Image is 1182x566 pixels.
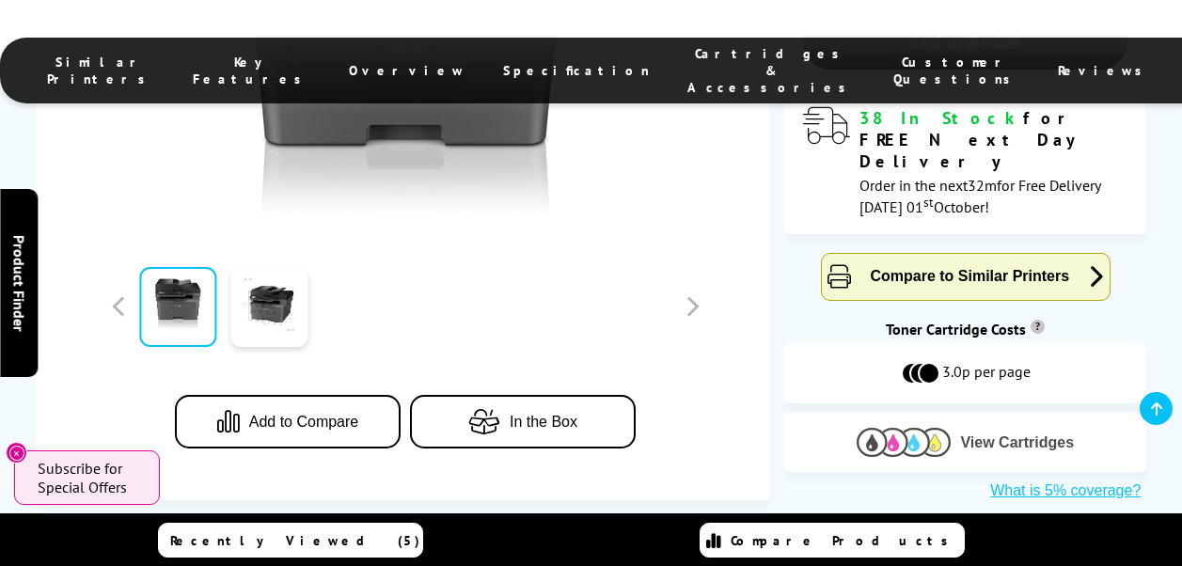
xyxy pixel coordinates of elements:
img: Cartridges [857,428,951,457]
span: 38 In Stock [859,107,1023,129]
span: Add to Compare [249,414,359,431]
button: Add to Compare [175,395,401,448]
span: Similar Printers [47,54,155,87]
div: for FREE Next Day Delivery [859,107,1127,172]
button: View Cartridges [798,427,1132,458]
span: Product Finder [9,235,28,332]
div: modal_delivery [803,107,1127,215]
a: Recently Viewed (5) [158,523,423,558]
span: Overview [349,62,465,79]
span: Compare to Similar Printers [870,268,1069,284]
span: Reviews [1058,62,1152,79]
span: 32m [968,176,997,195]
span: Cartridges & Accessories [687,45,856,96]
span: Key Features [193,54,311,87]
a: Compare Products [700,523,965,558]
span: Order in the next for Free Delivery [DATE] 01 October! [859,176,1100,216]
button: What is 5% coverage? [985,481,1146,500]
span: In the Box [510,414,577,431]
div: Toner Cartridge Costs [784,320,1146,338]
span: View Cartridges [960,434,1074,451]
button: Compare to Similar Printers [822,254,1110,300]
span: Specification [503,62,650,79]
span: Subscribe for Special Offers [38,459,141,496]
sup: Cost per page [1031,320,1045,334]
span: 3.0p per page [942,362,1031,385]
span: Customer Questions [893,54,1020,87]
sup: st [923,194,934,211]
span: Compare Products [731,532,958,549]
span: Recently Viewed (5) [170,532,420,549]
button: In the Box [410,395,636,448]
button: Close [6,442,27,464]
